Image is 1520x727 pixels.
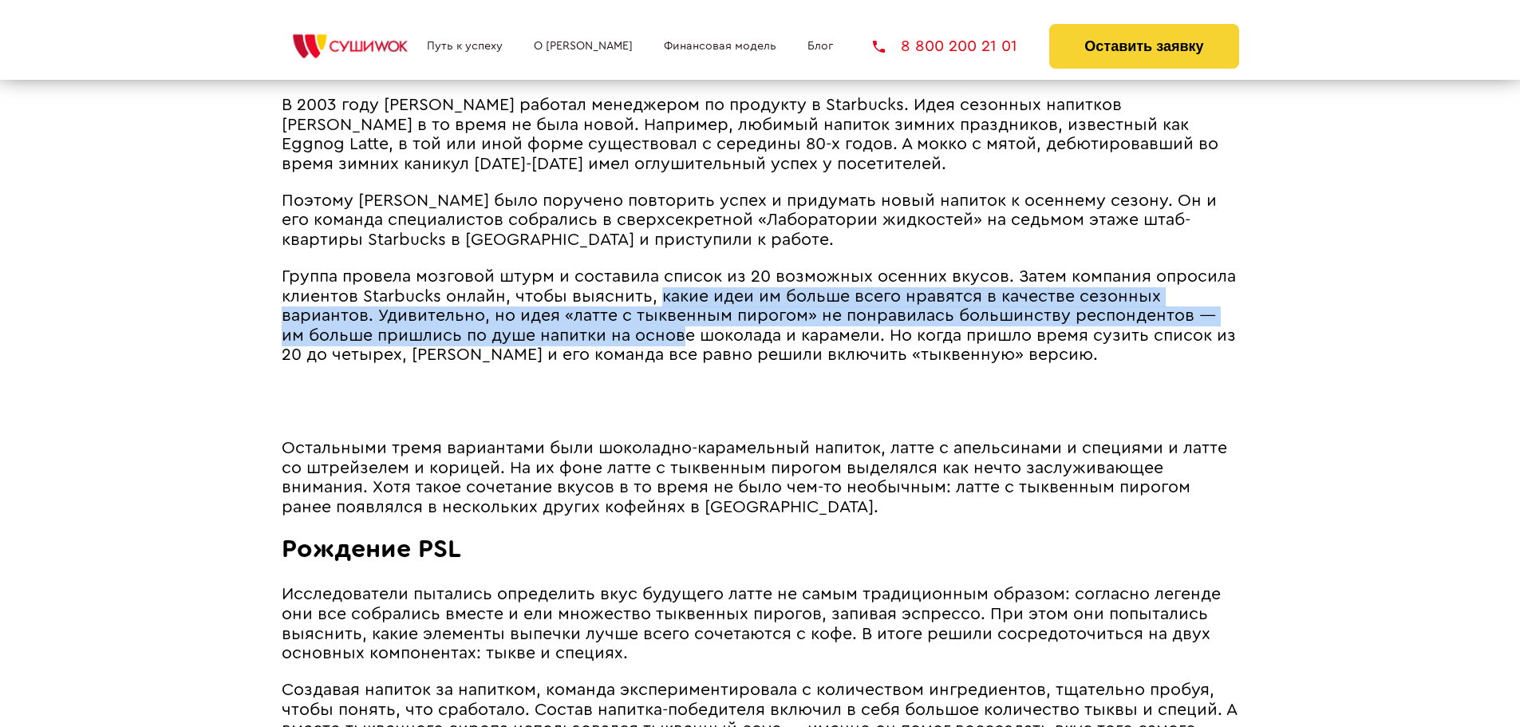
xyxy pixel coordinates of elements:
a: Блог [807,40,833,53]
a: Финансовая модель [664,40,776,53]
a: Путь к успеху [427,40,503,53]
button: Оставить заявку [1049,24,1238,69]
span: В 2003 году [PERSON_NAME] работал менеджером по продукту в Starbucks. Идея сезонных напитков [PER... [282,97,1218,172]
span: Поэтому [PERSON_NAME] было поручено повторить успех и придумать новый напиток к осеннему сезону. ... [282,192,1217,248]
a: 8 800 200 21 01 [873,38,1017,54]
span: 8 800 200 21 01 [901,38,1017,54]
span: Группа провела мозговой штурм и составила список из 20 возможных осенних вкусов. Затем компания о... [282,268,1236,363]
span: Исследователи пытались определить вкус будущего латте не самым традиционным образом: согласно лег... [282,586,1221,662]
span: Остальными тремя вариантами были шоколадно-карамельный напиток, латте с апельсинами и специями и ... [282,440,1227,516]
a: О [PERSON_NAME] [534,40,633,53]
span: Рождение PSL [282,536,461,562]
